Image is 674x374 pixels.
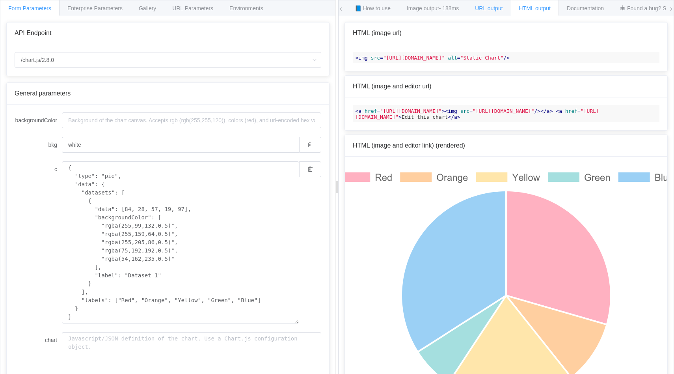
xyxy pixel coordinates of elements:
span: URL output [475,5,503,11]
span: src [460,108,469,114]
span: img [358,55,367,61]
span: a [547,108,550,114]
label: backgroundColor [15,112,62,128]
span: Gallery [139,5,156,11]
span: </ > [448,114,460,120]
span: Enterprise Parameters [67,5,123,11]
input: Background of the chart canvas. Accepts rgb (rgb(255,255,120)), colors (red), and url-encoded hex... [62,137,299,153]
span: < = = /> [356,55,510,61]
span: API Endpoint [15,30,51,36]
label: chart [15,332,62,348]
span: "[URL][DOMAIN_NAME]" [383,55,445,61]
span: alt [448,55,457,61]
span: URL Parameters [172,5,213,11]
span: Image output [407,5,459,11]
span: Documentation [567,5,604,11]
label: c [15,161,62,177]
span: "[URL][DOMAIN_NAME]" [356,108,599,120]
span: a [454,114,457,120]
label: bkg [15,137,62,153]
span: img [448,108,457,114]
span: General parameters [15,90,71,97]
span: Environments [229,5,263,11]
input: Select [15,52,321,68]
span: "[URL][DOMAIN_NAME]" [473,108,534,114]
span: HTML (image and editor url) [353,83,431,90]
span: - 188ms [439,5,459,11]
span: </ > [540,108,553,114]
span: a [358,108,361,114]
span: < = > [356,108,599,120]
code: Edit this chart [353,105,659,122]
span: 📘 How to use [355,5,391,11]
span: HTML (image and editor link) (rendered) [353,142,465,149]
span: HTML output [519,5,551,11]
span: HTML (image url) [353,30,402,36]
span: href [565,108,577,114]
span: Form Parameters [8,5,51,11]
span: "[URL][DOMAIN_NAME]" [380,108,442,114]
span: "Static Chart" [460,55,504,61]
input: Background of the chart canvas. Accepts rgb (rgb(255,255,120)), colors (red), and url-encoded hex... [62,112,321,128]
span: a [559,108,562,114]
span: href [365,108,377,114]
span: < = /> [445,108,541,114]
span: < = > [356,108,445,114]
span: src [371,55,380,61]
